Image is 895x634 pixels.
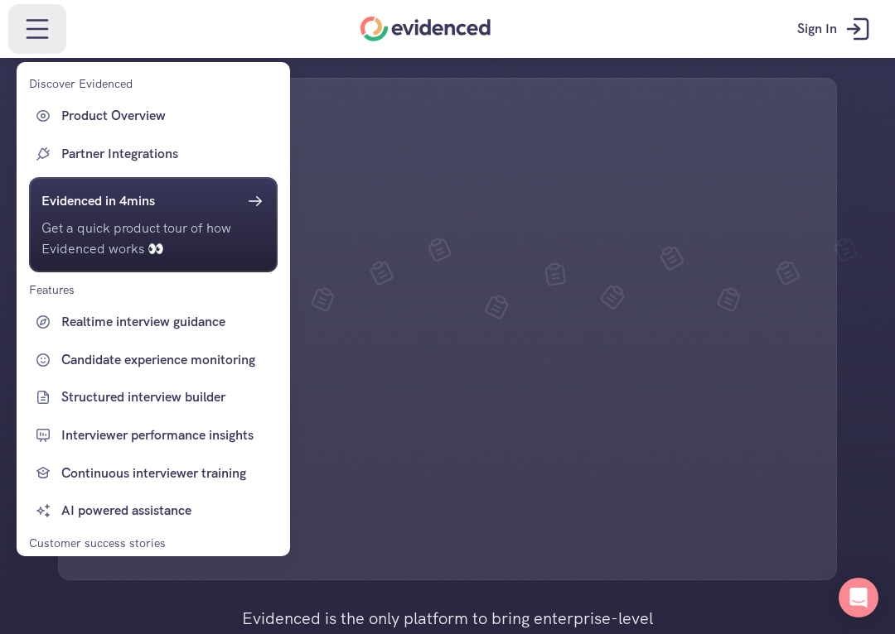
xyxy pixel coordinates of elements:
p: Structured interview builder [61,387,273,408]
p: Features [29,281,75,299]
a: Structured interview builder [29,382,278,412]
a: Interviewer performance insights [29,420,278,450]
p: Get a quick product tour of how Evidenced works 👀 [41,218,265,260]
p: Interviewer performance insights [61,425,273,446]
a: Continuous interviewer training [29,459,278,488]
p: Realtime interview guidance [61,311,273,333]
a: Product Overview [29,101,278,131]
p: Partner Integrations [61,143,273,165]
p: AI powered assistance [61,500,273,521]
a: Candidate experience monitoring [29,345,278,375]
a: Evidenced in 4minsGet a quick product tour of how Evidenced works 👀 [29,177,278,272]
div: Open Intercom Messenger [839,578,878,617]
a: Partner Integrations [29,139,278,169]
p: Product Overview [61,105,273,127]
h6: Evidenced in 4mins [41,190,155,212]
p: Customer success stories [29,534,166,552]
p: Candidate experience monitoring [61,349,273,371]
a: Realtime interview guidance [29,307,278,337]
p: Continuous interviewer training [61,463,273,484]
a: AI powered assistance [29,496,278,526]
p: Discover Evidenced [29,74,133,93]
